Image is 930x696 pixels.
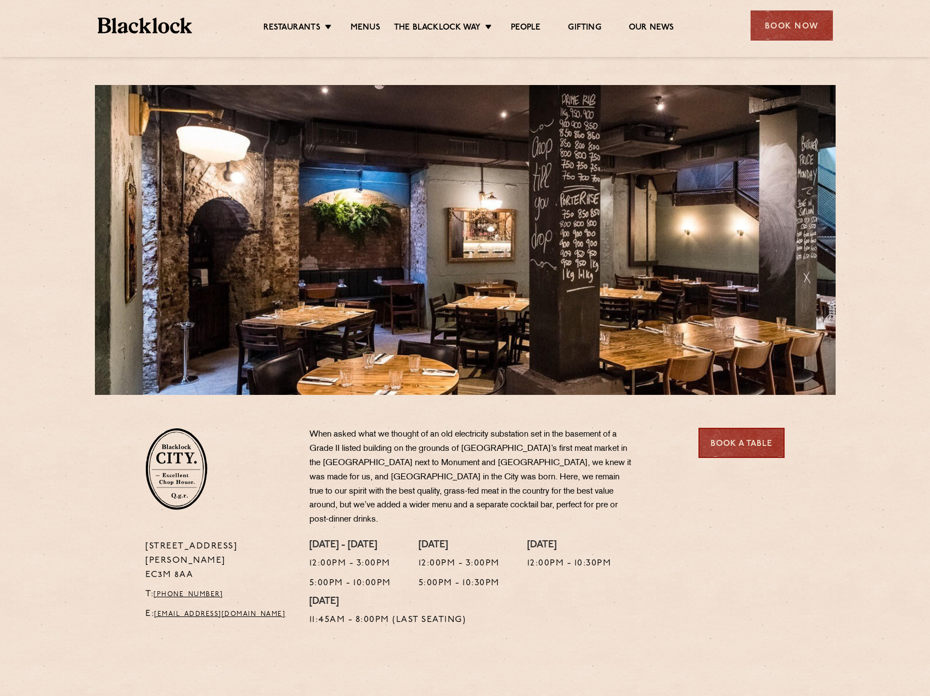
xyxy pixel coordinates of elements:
[309,576,391,591] p: 5:00pm - 10:00pm
[419,540,500,552] h4: [DATE]
[154,611,285,618] a: [EMAIL_ADDRESS][DOMAIN_NAME]
[527,557,612,571] p: 12:00pm - 10:30pm
[419,557,500,571] p: 12:00pm - 3:00pm
[145,540,293,582] p: [STREET_ADDRESS][PERSON_NAME] EC3M 8AA
[98,18,193,33] img: BL_Textured_Logo-footer-cropped.svg
[751,10,833,41] div: Book Now
[698,428,785,458] a: Book a Table
[419,576,500,591] p: 5:00pm - 10:30pm
[145,607,293,621] p: E:
[145,587,293,602] p: T:
[629,22,674,35] a: Our News
[309,613,466,627] p: 11:45am - 8:00pm (Last Seating)
[145,428,207,510] img: City-stamp-default.svg
[351,22,380,35] a: Menus
[309,557,391,571] p: 12:00pm - 3:00pm
[154,591,223,598] a: [PHONE_NUMBER]
[309,596,466,608] h4: [DATE]
[309,428,633,527] p: When asked what we thought of an old electricity substation set in the basement of a Grade II lis...
[511,22,540,35] a: People
[394,22,481,35] a: The Blacklock Way
[263,22,320,35] a: Restaurants
[527,540,612,552] h4: [DATE]
[568,22,601,35] a: Gifting
[309,540,391,552] h4: [DATE] - [DATE]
